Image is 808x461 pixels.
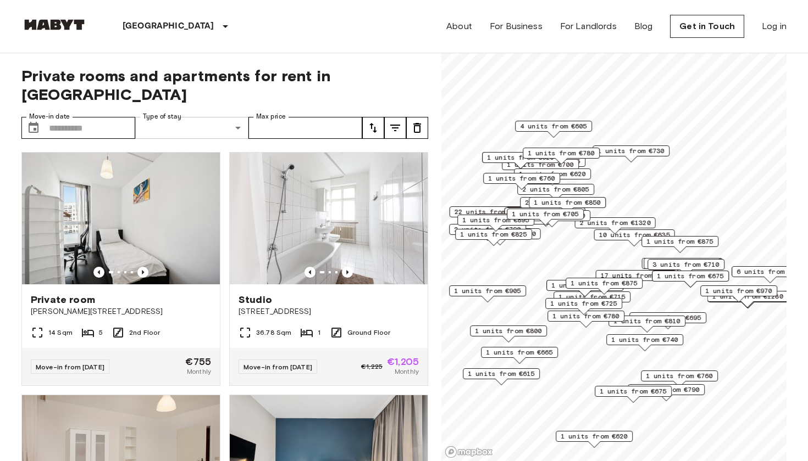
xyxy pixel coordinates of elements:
div: Map marker [482,152,559,169]
div: Map marker [642,258,723,275]
span: 2 units from €760 [518,211,585,221]
a: Blog [634,20,653,33]
span: 1 units from €875 [571,278,638,288]
div: Map marker [556,431,633,448]
div: Map marker [505,207,585,224]
img: Marketing picture of unit DE-01-030-001-01H [230,153,428,284]
div: Map marker [460,228,541,245]
div: Map marker [449,224,526,241]
a: Marketing picture of unit DE-01-302-006-05Previous imagePrevious imagePrivate room[PERSON_NAME][S... [21,152,220,386]
span: 1 units from €725 [550,299,617,308]
button: Previous image [305,267,316,278]
label: Max price [256,112,286,121]
span: 1 units from €760 [488,173,555,183]
div: Map marker [520,197,597,214]
span: 3 units from €710 [652,260,720,269]
div: Map marker [652,271,729,288]
span: 1 units from €620 [519,169,586,179]
span: 10 units from €635 [599,230,670,240]
img: Habyt [21,19,87,30]
span: 1 units from €780 [528,148,595,158]
span: 1 [318,328,320,338]
span: [STREET_ADDRESS] [239,306,419,317]
span: 4 units from €665 [482,214,549,224]
div: Map marker [481,347,558,364]
a: Mapbox logo [445,446,493,458]
span: 1 units from €675 [600,386,667,396]
span: 1 units from €905 [454,286,521,296]
a: About [446,20,472,33]
span: 2nd Floor [129,328,160,338]
div: Map marker [547,311,624,328]
span: 1 units from €665 [486,347,553,357]
span: 36.78 Sqm [256,328,291,338]
span: 1 units from €760 [646,371,713,381]
span: 1 units from €730 [597,146,665,156]
span: 1 units from €875 [646,237,713,246]
span: 1 units from €1280 [712,291,783,301]
span: 1 units from €1200 [465,229,536,239]
span: 2 units from €790 [454,224,521,234]
span: Ground Floor [347,328,391,338]
span: 22 units from €655 [455,207,525,217]
span: 1 units from €715 [558,292,626,302]
span: 1 units from €675 [657,271,724,281]
div: Map marker [523,148,600,165]
div: Map marker [470,325,547,342]
span: 1 units from €620 [561,431,628,441]
button: tune [362,117,384,139]
div: Map marker [644,258,721,275]
div: Map marker [594,229,675,246]
div: Map marker [455,229,532,246]
div: Map marker [477,213,554,231]
span: Monthly [395,367,419,376]
div: Map marker [596,270,677,287]
span: 1 units from €615 [468,369,535,379]
span: €1,225 [361,362,383,372]
div: Map marker [629,312,706,329]
span: 1 units from €850 [534,198,601,207]
div: Map marker [483,173,560,190]
label: Type of stay [143,112,181,121]
div: Map marker [545,298,622,315]
div: Map marker [628,384,705,401]
span: 1 units from €790 [633,385,700,395]
div: Map marker [449,285,526,302]
span: Monthly [187,367,211,376]
div: Map marker [457,215,534,232]
p: [GEOGRAPHIC_DATA] [123,20,214,33]
div: Map marker [700,285,777,302]
div: Map marker [514,168,591,185]
span: 15 units from €645 [510,208,580,218]
div: Map marker [546,280,623,297]
span: 17 units from €720 [601,271,672,280]
span: Studio [239,293,272,306]
div: Map marker [606,334,683,351]
div: Map marker [529,197,606,214]
span: Private rooms and apartments for rent in [GEOGRAPHIC_DATA] [21,66,428,104]
span: Move-in from [DATE] [36,363,104,371]
div: Map marker [517,184,594,201]
a: Marketing picture of unit DE-01-030-001-01HPrevious imagePrevious imageStudio[STREET_ADDRESS]36.7... [229,152,428,386]
span: 14 Sqm [48,328,73,338]
span: 1 units from €705 [512,209,579,219]
span: 1 units from €700 [507,160,574,170]
div: Map marker [647,259,724,276]
button: Previous image [137,267,148,278]
span: 2 units from €1320 [580,218,651,228]
a: For Business [490,20,543,33]
a: Log in [762,20,787,33]
div: Map marker [463,368,540,385]
a: Get in Touch [670,15,744,38]
button: tune [384,117,406,139]
span: €755 [185,357,211,367]
div: Map marker [506,207,583,224]
span: 2 units from €655 [525,198,592,207]
span: €1,205 [387,357,419,367]
span: 1 units from €800 [475,326,542,336]
div: Map marker [566,278,643,295]
div: Map marker [608,316,685,333]
span: 1 units from €970 [705,286,772,296]
div: Map marker [595,386,672,403]
span: 5 [99,328,103,338]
